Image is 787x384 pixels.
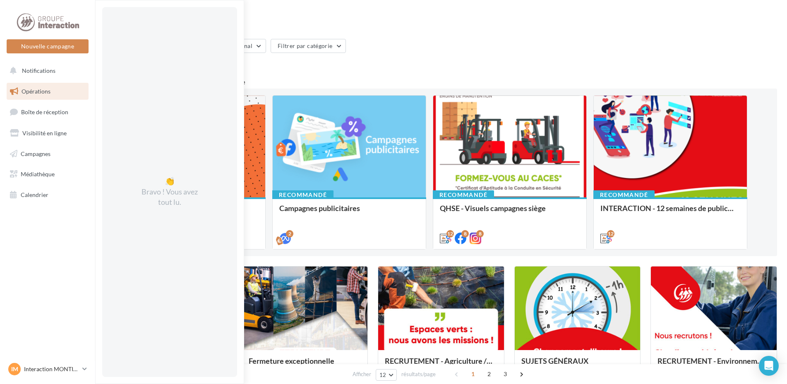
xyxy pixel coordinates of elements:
div: RECRUTEMENT - Agriculture / Espaces verts [385,357,497,373]
p: Interaction MONTIGY [24,365,79,373]
span: 3 [499,367,512,381]
div: INTERACTION - 12 semaines de publication [600,204,740,221]
span: Notifications [22,67,55,74]
span: 2 [482,367,496,381]
div: SUJETS GÉNÉRAUX [521,357,634,373]
button: Nouvelle campagne [7,39,89,53]
span: Campagnes [21,150,50,157]
div: QHSE - Visuels campagnes siège [440,204,580,221]
button: Filtrer par catégorie [271,39,346,53]
button: 12 [376,369,397,381]
div: 8 [461,230,469,238]
div: Recommandé [593,190,655,199]
a: Boîte de réception [5,103,90,121]
div: Recommandé [272,190,334,199]
a: Campagnes [5,145,90,163]
div: 12 [607,230,614,238]
div: 2 [286,230,293,238]
span: résultats/page [401,370,436,378]
span: Opérations [22,88,50,95]
div: Fermeture exceptionnelle [249,357,361,373]
a: Visibilité en ligne [5,125,90,142]
span: Visibilité en ligne [22,130,67,137]
a: Calendrier [5,186,90,204]
span: 1 [466,367,480,381]
span: 12 [379,372,386,378]
div: Open Intercom Messenger [759,356,779,376]
span: Médiathèque [21,170,55,178]
span: Calendrier [21,191,48,198]
div: 4 opérations recommandées par votre enseigne [105,79,777,85]
span: IM [11,365,18,373]
button: Notifications [5,62,87,79]
span: Afficher [353,370,371,378]
span: Boîte de réception [21,108,68,115]
div: Opérations marketing [105,13,777,26]
div: Campagnes publicitaires [279,204,419,221]
div: 12 [446,230,454,238]
a: Médiathèque [5,166,90,183]
div: Recommandé [433,190,494,199]
div: 8 [476,230,484,238]
a: Opérations [5,83,90,100]
a: IM Interaction MONTIGY [7,361,89,377]
div: RECRUTEMENT - Environnement [657,357,770,373]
